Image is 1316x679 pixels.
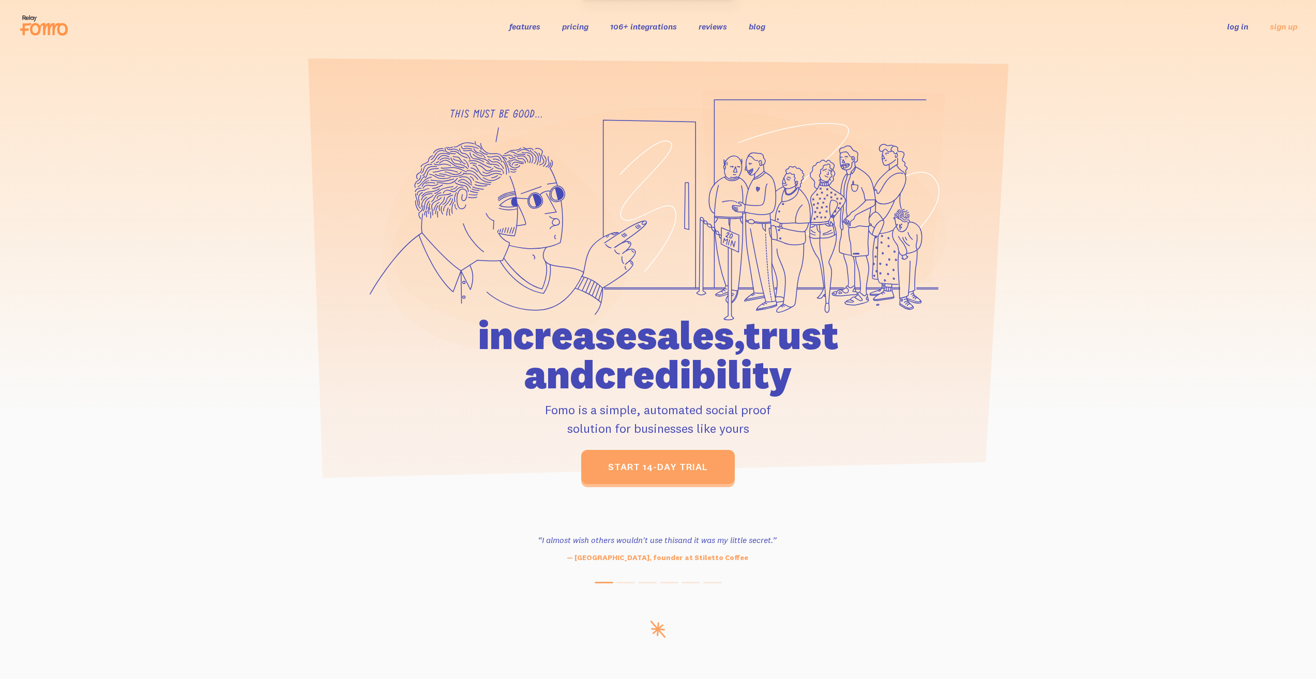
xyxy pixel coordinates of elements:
p: — [GEOGRAPHIC_DATA], founder at Stiletto Coffee [516,552,798,563]
a: features [509,21,540,32]
p: Fomo is a simple, automated social proof solution for businesses like yours [419,400,898,437]
a: log in [1227,21,1248,32]
h1: increase sales, trust and credibility [419,315,898,394]
h3: “I almost wish others wouldn't use this and it was my little secret.” [516,534,798,546]
a: sign up [1270,21,1297,32]
a: pricing [562,21,588,32]
a: reviews [699,21,727,32]
a: 106+ integrations [610,21,677,32]
a: blog [749,21,765,32]
a: start 14-day trial [581,450,735,484]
